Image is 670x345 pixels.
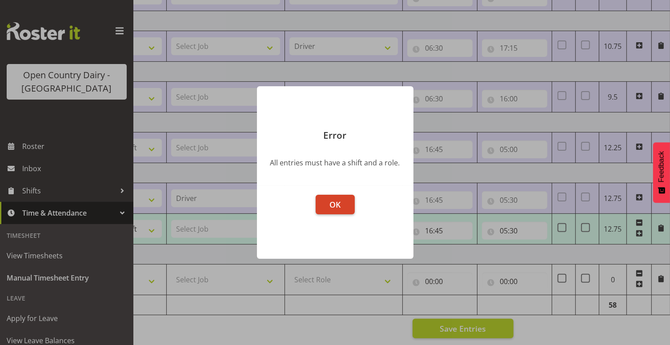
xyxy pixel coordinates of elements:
[316,195,355,214] button: OK
[658,151,666,182] span: Feedback
[270,157,400,168] div: All entries must have a shift and a role.
[653,142,670,203] button: Feedback - Show survey
[329,199,341,210] span: OK
[266,131,405,140] p: Error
